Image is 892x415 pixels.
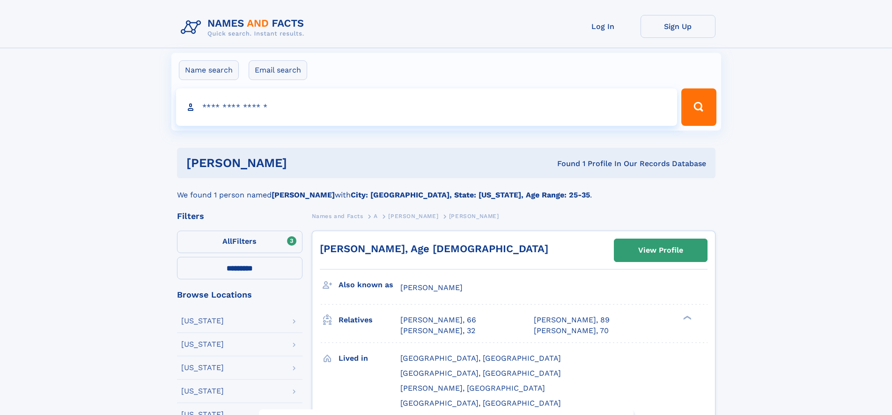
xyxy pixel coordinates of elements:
[400,283,463,292] span: [PERSON_NAME]
[388,210,438,222] a: [PERSON_NAME]
[638,240,683,261] div: View Profile
[351,190,590,199] b: City: [GEOGRAPHIC_DATA], State: [US_STATE], Age Range: 25-35
[177,231,302,253] label: Filters
[400,399,561,408] span: [GEOGRAPHIC_DATA], [GEOGRAPHIC_DATA]
[566,15,641,38] a: Log In
[312,210,363,222] a: Names and Facts
[534,326,609,336] a: [PERSON_NAME], 70
[181,341,224,348] div: [US_STATE]
[400,315,476,325] a: [PERSON_NAME], 66
[534,315,610,325] a: [PERSON_NAME], 89
[681,315,692,321] div: ❯
[339,277,400,293] h3: Also known as
[249,60,307,80] label: Email search
[176,88,678,126] input: search input
[272,190,335,199] b: [PERSON_NAME]
[400,369,561,378] span: [GEOGRAPHIC_DATA], [GEOGRAPHIC_DATA]
[179,60,239,80] label: Name search
[186,157,422,169] h1: [PERSON_NAME]
[641,15,715,38] a: Sign Up
[320,243,548,255] a: [PERSON_NAME], Age [DEMOGRAPHIC_DATA]
[400,326,475,336] a: [PERSON_NAME], 32
[222,237,232,246] span: All
[181,317,224,325] div: [US_STATE]
[177,291,302,299] div: Browse Locations
[400,354,561,363] span: [GEOGRAPHIC_DATA], [GEOGRAPHIC_DATA]
[177,212,302,220] div: Filters
[422,159,706,169] div: Found 1 Profile In Our Records Database
[374,210,378,222] a: A
[388,213,438,219] span: [PERSON_NAME]
[339,350,400,366] h3: Lived in
[400,384,545,393] span: [PERSON_NAME], [GEOGRAPHIC_DATA]
[177,178,715,201] div: We found 1 person named with .
[374,213,378,219] span: A
[614,239,707,262] a: View Profile
[177,15,312,40] img: Logo Names and Facts
[681,88,716,126] button: Search Button
[449,213,499,219] span: [PERSON_NAME]
[339,312,400,328] h3: Relatives
[181,364,224,371] div: [US_STATE]
[181,387,224,395] div: [US_STATE]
